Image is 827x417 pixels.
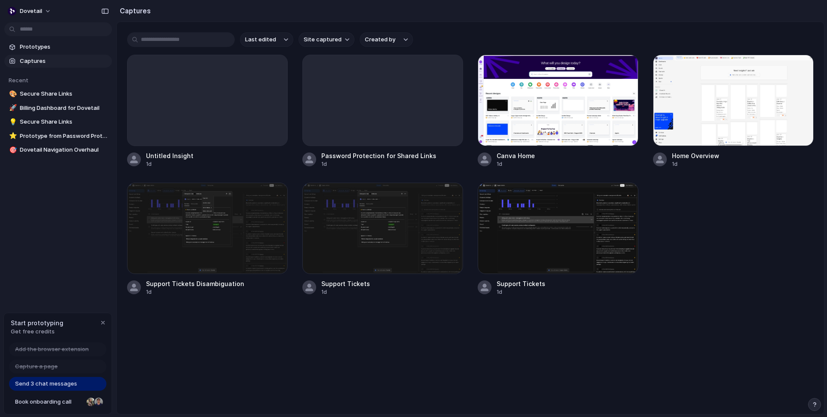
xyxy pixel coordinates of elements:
[9,395,106,409] a: Book onboarding call
[8,90,16,98] button: 🎨
[245,35,276,44] span: Last edited
[146,279,244,288] div: Support Tickets Disambiguation
[15,398,83,406] span: Book onboarding call
[365,35,395,44] span: Created by
[20,118,109,126] span: Secure Share Links
[4,55,112,68] a: Captures
[93,397,104,407] div: Christian Iacullo
[304,35,342,44] span: Site captured
[146,160,193,168] div: 1d
[20,146,109,154] span: Dovetail Navigation Overhaul
[20,104,109,112] span: Billing Dashboard for Dovetail
[20,43,109,51] span: Prototypes
[321,160,436,168] div: 1d
[321,288,370,296] div: 1d
[9,89,15,99] div: 🎨
[11,318,63,327] span: Start prototyping
[9,145,15,155] div: 🎯
[116,6,151,16] h2: Captures
[8,132,16,140] button: ⭐
[20,57,109,65] span: Captures
[4,115,112,128] a: 💡Secure Share Links
[9,77,28,84] span: Recent
[86,397,96,407] div: Nicole Kubica
[9,131,15,141] div: ⭐
[360,32,413,47] button: Created by
[4,4,56,18] button: dovetail
[298,32,354,47] button: Site captured
[4,130,112,143] a: ⭐Prototype from Password Protection for Shared Links
[497,151,535,160] div: Canva Home
[15,345,89,354] span: Add the browser extension
[20,90,109,98] span: Secure Share Links
[321,279,370,288] div: Support Tickets
[497,160,535,168] div: 1d
[8,104,16,112] button: 🚀
[497,279,545,288] div: Support Tickets
[20,7,42,16] span: dovetail
[8,146,16,154] button: 🎯
[9,103,15,113] div: 🚀
[146,288,244,296] div: 1d
[20,132,109,140] span: Prototype from Password Protection for Shared Links
[4,143,112,156] a: 🎯Dovetail Navigation Overhaul
[321,151,436,160] div: Password Protection for Shared Links
[497,288,545,296] div: 1d
[146,151,193,160] div: Untitled Insight
[672,160,719,168] div: 1d
[672,151,719,160] div: Home Overview
[4,87,112,100] a: 🎨Secure Share Links
[9,117,15,127] div: 💡
[15,362,58,371] span: Capture a page
[4,102,112,115] a: 🚀Billing Dashboard for Dovetail
[11,327,63,336] span: Get free credits
[15,380,77,388] span: Send 3 chat messages
[240,32,293,47] button: Last edited
[8,118,16,126] button: 💡
[4,40,112,53] a: Prototypes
